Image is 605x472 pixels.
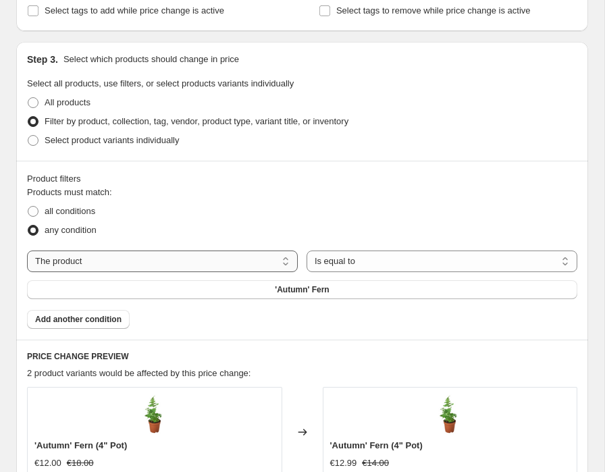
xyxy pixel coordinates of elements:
h2: Step 3. [27,53,58,66]
span: €14.00 [362,458,389,468]
div: Product filters [27,172,577,186]
span: Select tags to remove while price change is active [336,5,531,16]
span: Select tags to add while price change is active [45,5,224,16]
span: 'Autumn' Fern [275,284,329,295]
span: All products [45,97,90,107]
span: all conditions [45,206,95,216]
span: 2 product variants would be affected by this price change: [27,368,251,378]
img: 1_5ce697a1-4392-4bd3-b209-1ca7d9907972_80x.png [429,394,470,435]
span: Products must match: [27,187,112,197]
span: 'Autumn' Fern (4" Pot) [330,440,423,450]
span: any condition [45,225,97,235]
span: €12.00 [34,458,61,468]
span: €12.99 [330,458,357,468]
span: Filter by product, collection, tag, vendor, product type, variant title, or inventory [45,116,348,126]
span: Select product variants individually [45,135,179,145]
button: 'Autumn' Fern [27,280,577,299]
button: Add another condition [27,310,130,329]
img: 1_5ce697a1-4392-4bd3-b209-1ca7d9907972_80x.png [134,394,175,435]
h6: PRICE CHANGE PREVIEW [27,351,577,362]
span: Add another condition [35,314,122,325]
span: Select all products, use filters, or select products variants individually [27,78,294,88]
span: €18.00 [67,458,94,468]
span: 'Autumn' Fern (4" Pot) [34,440,127,450]
p: Select which products should change in price [63,53,239,66]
